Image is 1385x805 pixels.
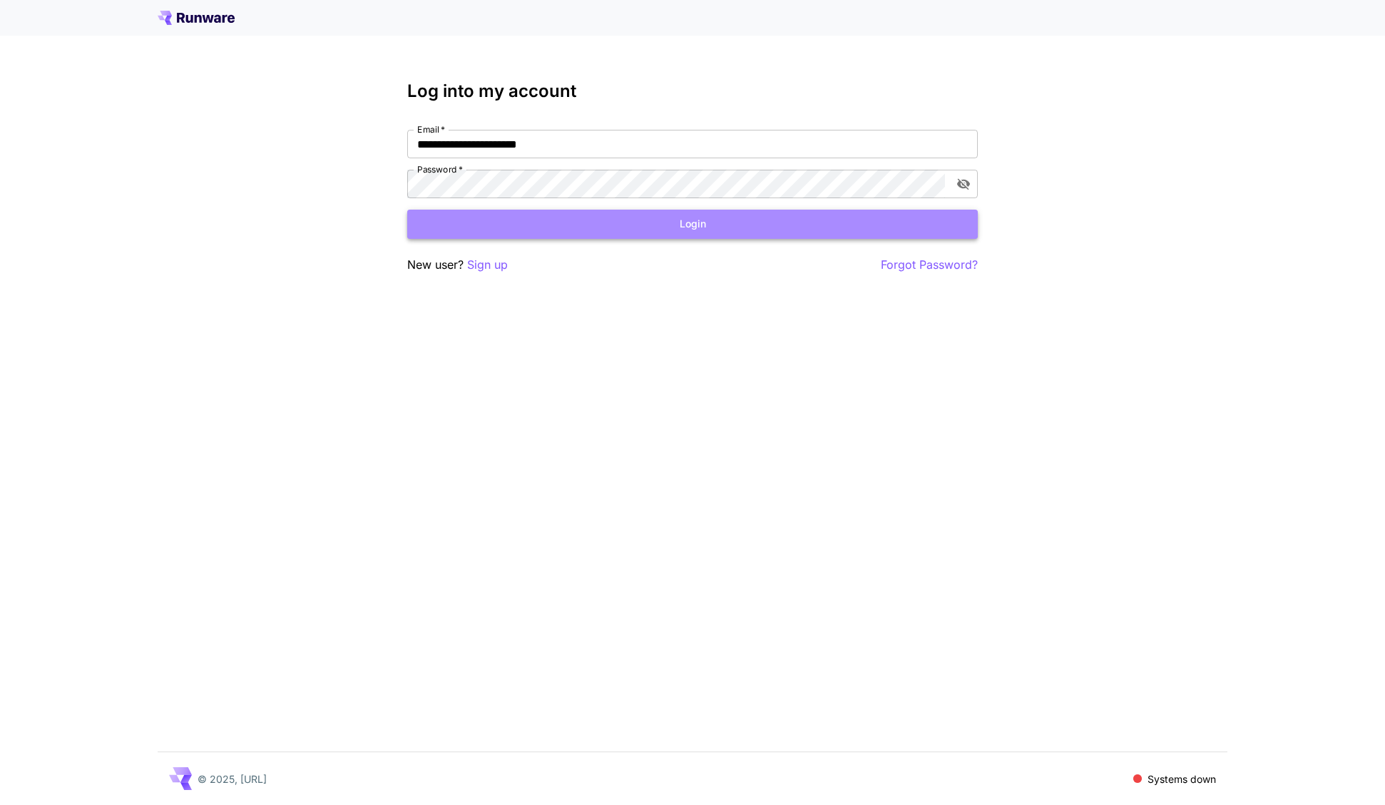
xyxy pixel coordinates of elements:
[407,210,978,239] button: Login
[407,256,508,274] p: New user?
[407,81,978,101] h3: Log into my account
[881,256,978,274] button: Forgot Password?
[1148,771,1216,786] p: Systems down
[198,771,267,786] p: © 2025, [URL]
[417,123,445,135] label: Email
[467,256,508,274] button: Sign up
[951,171,976,197] button: toggle password visibility
[417,163,463,175] label: Password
